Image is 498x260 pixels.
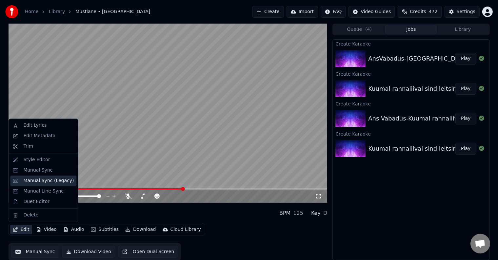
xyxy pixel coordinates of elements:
[23,198,50,205] div: Duet Editor
[49,9,65,15] a: Library
[311,209,321,217] div: Key
[62,246,115,258] button: Download Video
[455,143,476,155] button: Play
[349,6,395,18] button: Video Guides
[398,6,442,18] button: Credits472
[333,40,489,47] div: Create Karaoke
[5,5,18,18] img: youka
[33,225,59,234] button: Video
[252,6,284,18] button: Create
[333,70,489,78] div: Create Karaoke
[455,53,476,65] button: Play
[23,188,64,195] div: Manual Line Sync
[25,9,38,15] a: Home
[23,143,33,150] div: Trim
[23,157,50,163] div: Style Editor
[11,246,59,258] button: Manual Sync
[410,9,426,15] span: Credits
[23,122,47,129] div: Edit Lyrics
[123,225,159,234] button: Download
[321,6,346,18] button: FAQ
[287,6,318,18] button: Import
[293,209,303,217] div: 125
[333,25,385,34] button: Queue
[365,26,372,33] span: ( 4 )
[279,209,290,217] div: BPM
[333,100,489,107] div: Create Karaoke
[385,25,437,34] button: Jobs
[470,234,490,253] a: Open chat
[455,113,476,124] button: Play
[23,177,74,184] div: Manual Sync (Legacy)
[368,84,493,93] div: Kuumal rannaliival sind leitsin mere lai (9)
[88,225,121,234] button: Subtitles
[118,246,179,258] button: Open Dual Screen
[23,212,38,218] div: Delete
[445,6,480,18] button: Settings
[75,9,150,15] span: Mustlane • [GEOGRAPHIC_DATA]
[429,9,438,15] span: 472
[23,167,52,174] div: Manual Sync
[437,25,489,34] button: Library
[323,209,327,217] div: D
[368,144,493,153] div: Kuumal rannaliival sind leitsin mere lai (8)
[23,133,55,139] div: Edit Metadata
[333,130,489,138] div: Create Karaoke
[368,54,468,63] div: AnsVabadus-[GEOGRAPHIC_DATA]
[61,225,87,234] button: Audio
[455,83,476,95] button: Play
[457,9,475,15] div: Settings
[170,226,201,233] div: Cloud Library
[25,9,150,15] nav: breadcrumb
[10,225,32,234] button: Edit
